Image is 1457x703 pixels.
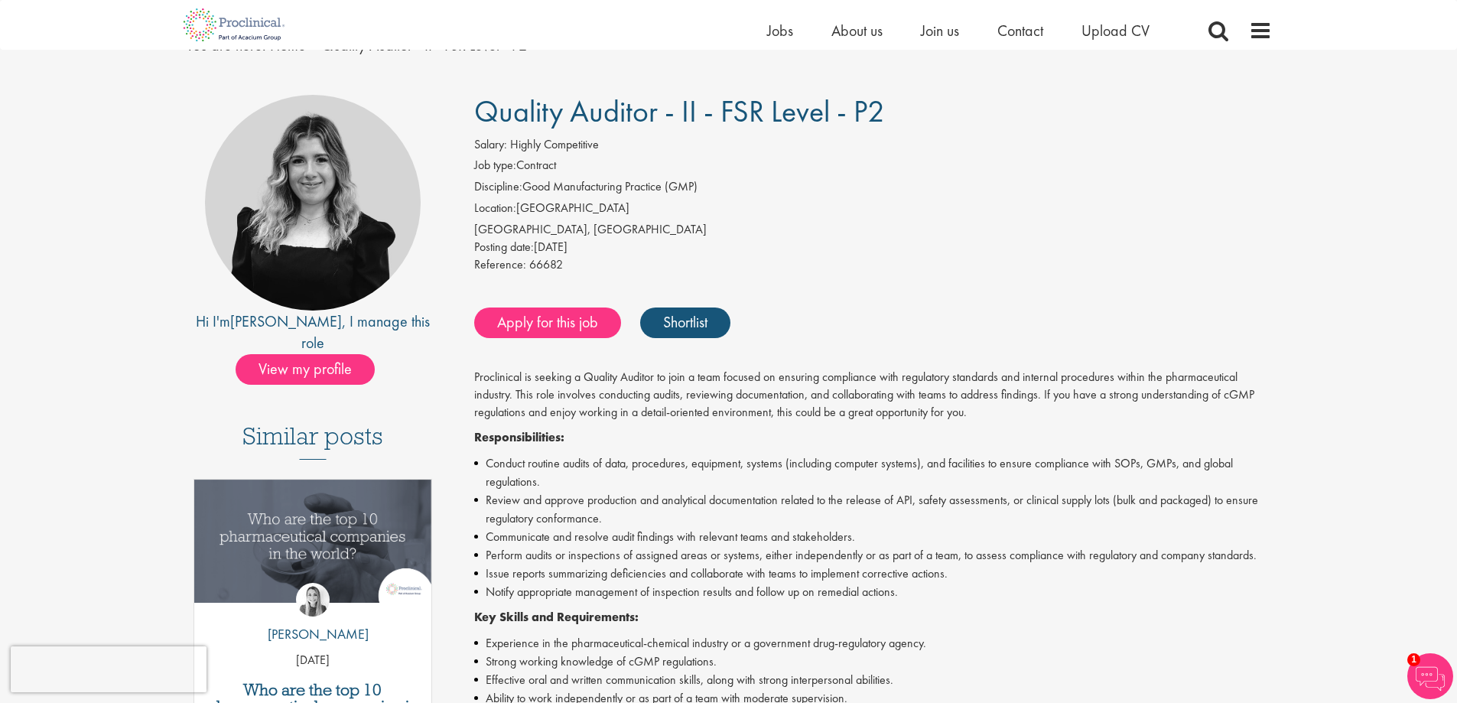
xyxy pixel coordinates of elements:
li: Issue reports summarizing deficiencies and collaborate with teams to implement corrective actions. [474,565,1272,583]
span: View my profile [236,354,375,385]
label: Job type: [474,157,516,174]
li: Contract [474,157,1272,178]
li: Strong working knowledge of cGMP regulations. [474,653,1272,671]
label: Salary: [474,136,507,154]
li: Conduct routine audits of data, procedures, equipment, systems (including computer systems), and ... [474,454,1272,491]
img: Chatbot [1407,653,1453,699]
li: Notify appropriate management of inspection results and follow up on remedial actions. [474,583,1272,601]
a: View my profile [236,357,390,377]
span: Quality Auditor - II - FSR Level - P2 [474,92,885,131]
label: Location: [474,200,516,217]
div: [DATE] [474,239,1272,256]
span: 66682 [529,256,563,272]
p: [PERSON_NAME] [256,624,369,644]
img: imeage of recruiter Molly Colclough [205,95,421,311]
span: Highly Competitive [510,136,599,152]
a: About us [831,21,883,41]
a: Join us [921,21,959,41]
li: Perform audits or inspections of assigned areas or systems, either independently or as part of a ... [474,546,1272,565]
label: Reference: [474,256,526,274]
div: [GEOGRAPHIC_DATA], [GEOGRAPHIC_DATA] [474,221,1272,239]
span: 1 [1407,653,1420,666]
iframe: reCAPTCHA [11,646,207,692]
img: Hannah Burke [296,583,330,617]
a: Link to a post [194,480,432,615]
a: Jobs [767,21,793,41]
span: Posting date: [474,239,534,255]
strong: Responsibilities: [474,429,564,445]
a: Upload CV [1081,21,1150,41]
p: [DATE] [194,652,432,669]
a: Contact [997,21,1043,41]
strong: Key Skills and Requirements: [474,609,639,625]
li: [GEOGRAPHIC_DATA] [474,200,1272,221]
a: Apply for this job [474,308,621,338]
a: Shortlist [640,308,730,338]
label: Discipline: [474,178,522,196]
li: Effective oral and written communication skills, along with strong interpersonal abilities. [474,671,1272,689]
li: Communicate and resolve audit findings with relevant teams and stakeholders. [474,528,1272,546]
li: Good Manufacturing Practice (GMP) [474,178,1272,200]
li: Experience in the pharmaceutical-chemical industry or a government drug-regulatory agency. [474,634,1272,653]
p: Proclinical is seeking a Quality Auditor to join a team focused on ensuring compliance with regul... [474,369,1272,421]
img: Top 10 pharmaceutical companies in the world 2025 [194,480,432,603]
h3: Similar posts [242,423,383,460]
div: Hi I'm , I manage this role [186,311,441,354]
li: Review and approve production and analytical documentation related to the release of API, safety ... [474,491,1272,528]
a: [PERSON_NAME] [230,311,342,331]
a: Hannah Burke [PERSON_NAME] [256,583,369,652]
